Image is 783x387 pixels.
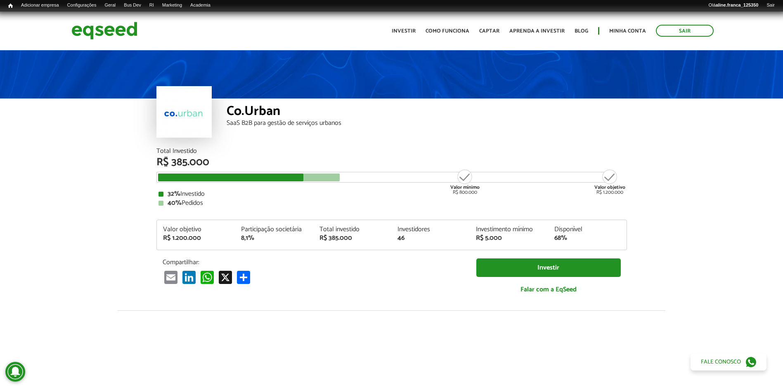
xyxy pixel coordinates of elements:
div: 68% [554,235,620,242]
strong: Valor objetivo [594,183,625,191]
a: Minha conta [609,28,646,34]
a: Oláaline.franca_125350 [705,2,763,9]
a: Início [4,2,17,10]
div: Investidores [397,226,464,233]
a: X [217,270,234,284]
a: Email [163,270,179,284]
img: EqSeed [71,20,137,42]
a: LinkedIn [181,270,197,284]
a: Sair [656,25,714,37]
a: Marketing [158,2,186,9]
div: Investido [158,191,625,197]
div: Valor objetivo [163,226,229,233]
div: Total investido [319,226,386,233]
div: Pedidos [158,200,625,206]
strong: 40% [168,197,182,209]
a: Bus Dev [120,2,145,9]
div: Investimento mínimo [476,226,542,233]
a: RI [145,2,158,9]
a: Investir [476,258,621,277]
strong: 32% [168,188,180,199]
a: WhatsApp [199,270,215,284]
div: R$ 1.200.000 [163,235,229,242]
a: Captar [479,28,499,34]
strong: Valor mínimo [450,183,480,191]
a: Geral [100,2,120,9]
a: Fale conosco [691,353,766,371]
div: R$ 385.000 [319,235,386,242]
div: R$ 800.000 [449,169,480,195]
div: R$ 1.200.000 [594,169,625,195]
div: Participação societária [241,226,307,233]
a: Adicionar empresa [17,2,63,9]
a: Como funciona [426,28,469,34]
div: Total Investido [156,148,627,155]
div: R$ 385.000 [156,157,627,168]
div: Co.Urban [227,105,627,120]
a: Academia [186,2,215,9]
a: Falar com a EqSeed [476,281,621,298]
span: Início [8,3,13,9]
div: SaaS B2B para gestão de serviços urbanos [227,120,627,127]
a: Sair [762,2,779,9]
a: Investir [392,28,416,34]
a: Aprenda a investir [509,28,565,34]
strong: aline.franca_125350 [716,2,759,7]
div: 8,1% [241,235,307,242]
p: Compartilhar: [163,258,464,266]
div: 46 [397,235,464,242]
a: Blog [575,28,588,34]
div: R$ 5.000 [476,235,542,242]
a: Configurações [63,2,101,9]
a: Compartilhar [235,270,252,284]
div: Disponível [554,226,620,233]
